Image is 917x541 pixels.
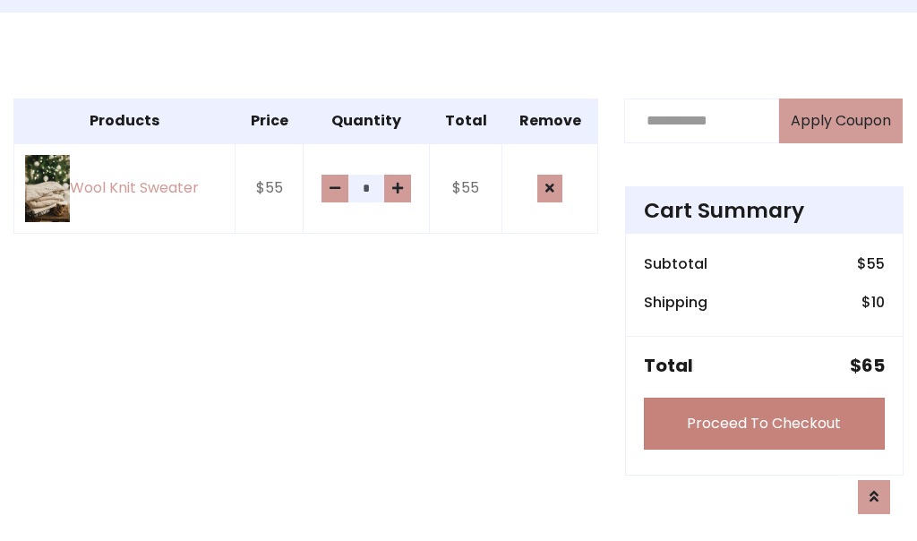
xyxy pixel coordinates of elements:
h6: Shipping [644,294,707,311]
span: 55 [867,253,885,274]
span: 10 [871,292,885,313]
h5: $ [850,355,885,376]
span: 65 [861,353,885,378]
th: Products [14,99,236,143]
a: Proceed To Checkout [644,398,885,450]
th: Quantity [303,99,429,143]
th: Remove [502,99,597,143]
h4: Cart Summary [644,198,885,223]
td: $55 [430,143,502,234]
td: $55 [236,143,304,234]
a: Wool Knit Sweater [25,155,224,222]
h6: $ [857,255,885,272]
h6: Subtotal [644,255,707,272]
h6: $ [861,294,885,311]
th: Total [430,99,502,143]
button: Apply Coupon [779,99,903,143]
h5: Total [644,355,693,376]
th: Price [236,99,304,143]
